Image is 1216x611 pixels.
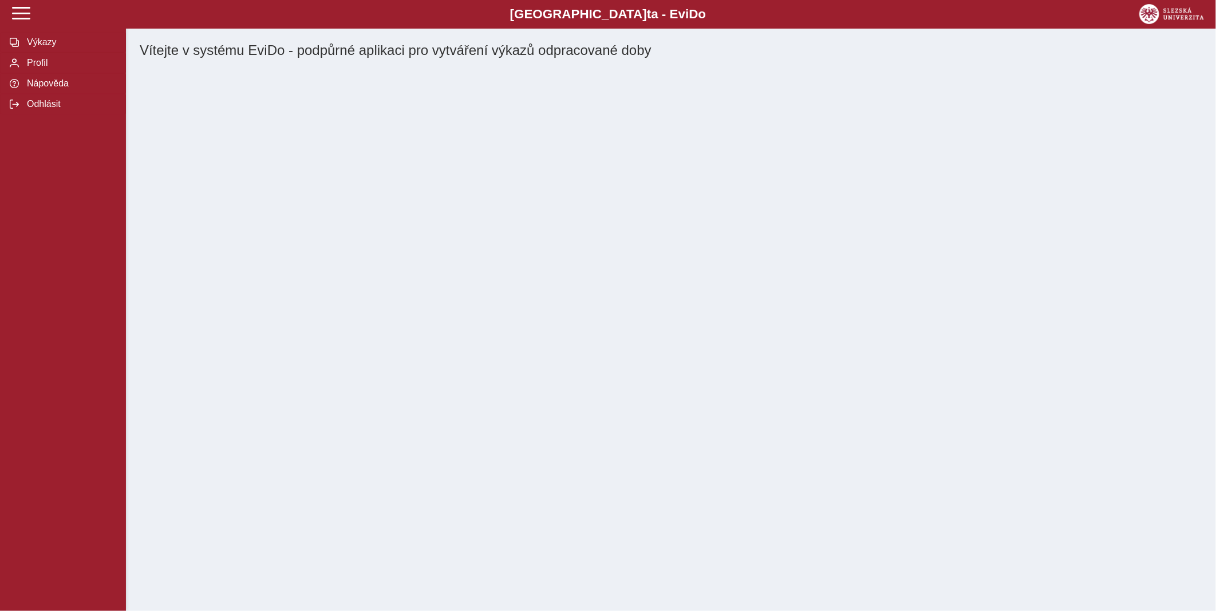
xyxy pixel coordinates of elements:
[23,99,116,109] span: Odhlásit
[1139,4,1204,24] img: logo_web_su.png
[647,7,651,21] span: t
[34,7,1182,22] b: [GEOGRAPHIC_DATA] a - Evi
[689,7,698,21] span: D
[23,37,116,47] span: Výkazy
[23,58,116,68] span: Profil
[140,42,1202,58] h1: Vítejte v systému EviDo - podpůrné aplikaci pro vytváření výkazů odpracované doby
[23,78,116,89] span: Nápověda
[698,7,706,21] span: o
